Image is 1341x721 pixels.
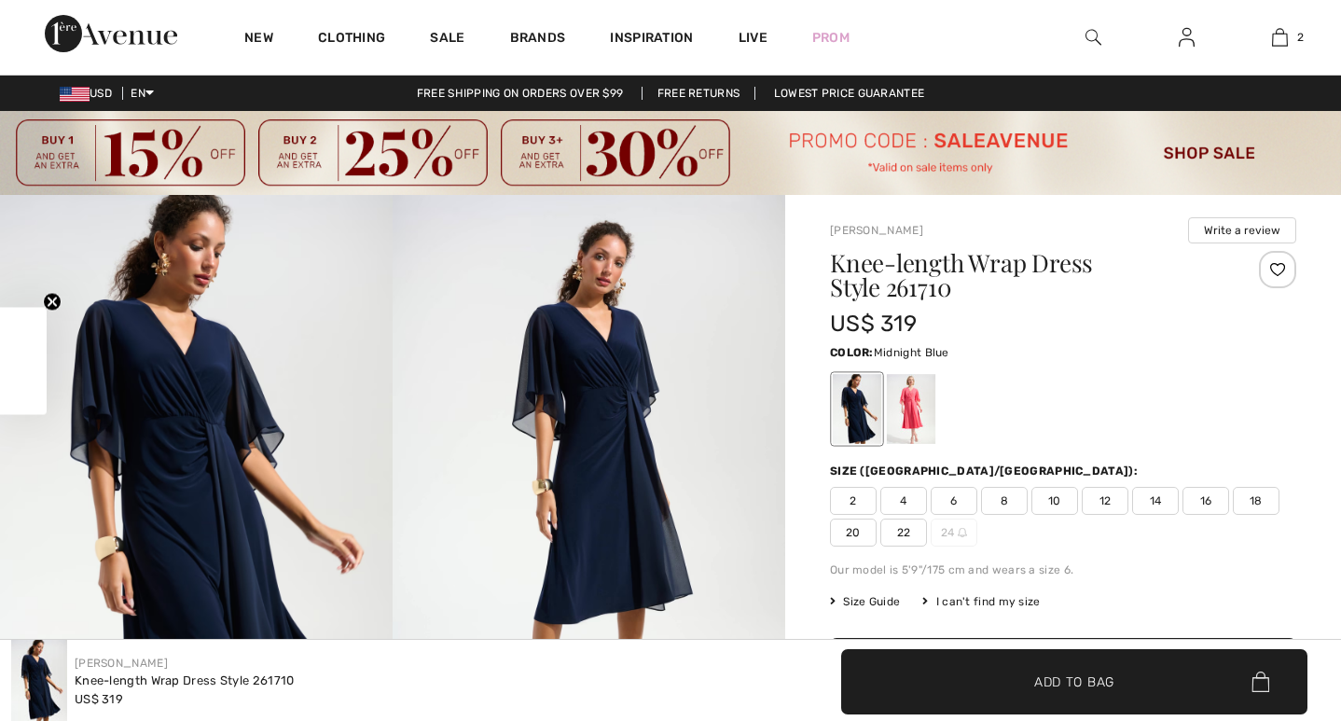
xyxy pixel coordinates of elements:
span: Size Guide [830,593,900,610]
span: 2 [830,487,877,515]
a: Live [739,28,767,48]
img: US Dollar [60,87,90,102]
a: [PERSON_NAME] [830,224,923,237]
span: 10 [1031,487,1078,515]
div: Knee-length Wrap Dress Style 261710 [75,672,295,690]
img: My Info [1179,26,1195,49]
span: US$ 319 [75,692,123,706]
span: US$ 319 [830,311,917,337]
div: Size ([GEOGRAPHIC_DATA]/[GEOGRAPHIC_DATA]): [830,463,1141,479]
span: Color: [830,346,874,359]
a: Prom [812,28,850,48]
span: 24 [931,519,977,547]
span: 4 [880,487,927,515]
div: I can't find my size [922,593,1040,610]
span: Midnight Blue [874,346,949,359]
a: [PERSON_NAME] [75,657,168,670]
button: Close teaser [43,292,62,311]
img: ring-m.svg [958,528,967,537]
a: Clothing [318,30,385,49]
span: Inspiration [610,30,693,49]
span: 20 [830,519,877,547]
img: search the website [1085,26,1101,49]
span: 6 [931,487,977,515]
span: 14 [1132,487,1179,515]
img: Bag.svg [1251,672,1269,692]
a: Free Returns [642,87,756,100]
span: EN [131,87,154,100]
div: Our model is 5'9"/175 cm and wears a size 6. [830,562,1296,578]
span: 2 [1297,29,1304,46]
a: Sign In [1164,26,1210,49]
span: 8 [981,487,1028,515]
span: Add to Bag [1034,672,1114,691]
span: 12 [1082,487,1128,515]
a: New [244,30,273,49]
button: Write a review [1188,217,1296,243]
a: Free shipping on orders over $99 [402,87,639,100]
a: Brands [510,30,566,49]
div: Midnight Blue [833,374,881,444]
a: 2 [1234,26,1325,49]
img: 1ère Avenue [45,15,177,52]
div: Paradise coral [887,374,935,444]
span: USD [60,87,119,100]
a: Lowest Price Guarantee [759,87,940,100]
h1: Knee-length Wrap Dress Style 261710 [830,251,1219,299]
span: 18 [1233,487,1279,515]
a: Sale [430,30,464,49]
button: Add to Bag [830,638,1296,703]
button: Add to Bag [841,649,1307,714]
img: My Bag [1272,26,1288,49]
span: 22 [880,519,927,547]
span: 16 [1182,487,1229,515]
